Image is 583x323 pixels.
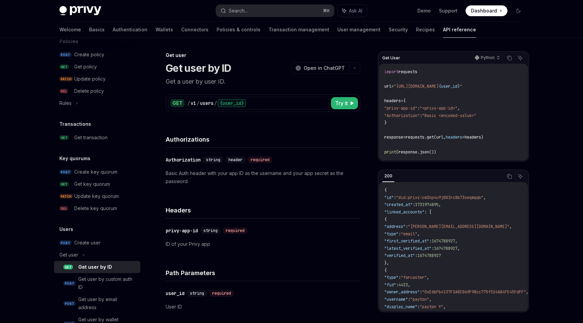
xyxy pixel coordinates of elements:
span: { [384,187,387,193]
span: POST [63,281,76,286]
span: = [401,98,403,104]
span: 1731974895 [415,202,439,207]
span: , [455,238,457,244]
button: Try it [331,97,358,109]
div: Rules [59,99,72,107]
div: Get transaction [74,134,108,142]
p: User ID [166,303,360,311]
span: 1674788927 [434,246,457,251]
a: POSTCreate user [54,237,140,249]
a: Security [389,22,408,38]
div: Authorization [166,156,201,163]
div: privy-app-id [166,227,198,234]
span: "display_name" [384,304,417,310]
span: { [403,98,406,104]
a: POSTGet user by email address [54,293,140,314]
span: headers) [465,135,483,140]
span: , [417,231,420,237]
span: "type" [384,275,398,280]
button: Copy the contents from the code block [505,54,514,62]
button: Ask AI [337,5,367,17]
span: "created_at" [384,202,413,207]
a: GETGet key quorum [54,178,140,190]
a: Welcome [59,22,81,38]
span: : [429,238,432,244]
span: 1674788927 [417,253,441,258]
a: Connectors [181,22,209,38]
div: Update key quorum [74,192,119,200]
span: DEL [59,89,68,94]
div: required [223,227,247,234]
a: Authentication [113,22,147,38]
span: response [384,135,403,140]
span: , [457,106,460,111]
a: PATCHUpdate key quorum [54,190,140,202]
div: user_id [166,290,185,297]
span: Try it [335,99,348,107]
div: 200 [382,172,394,180]
div: Update policy [74,75,106,83]
span: : [398,275,401,280]
div: Get user by email address [78,295,136,312]
span: { [384,217,387,222]
a: GETGet user by ID [54,261,140,273]
button: Ask AI [516,54,525,62]
span: print [384,149,396,155]
span: headers [446,135,462,140]
span: "farcaster" [401,275,427,280]
p: Python [481,55,495,60]
button: Copy the contents from the code block [505,172,514,181]
div: Get policy [74,63,97,71]
span: = [462,135,465,140]
span: "Basic <encoded-value>" [422,113,476,118]
span: {user_id} [439,84,460,89]
div: required [248,156,272,163]
span: = [403,135,406,140]
span: "id" [384,195,394,200]
span: , [509,224,512,229]
span: Ask AI [349,7,362,14]
span: GET [59,182,69,187]
span: "[URL][DOMAIN_NAME] [394,84,439,89]
span: , [483,195,486,200]
span: 4423 [398,282,408,288]
span: PATCH [59,77,73,82]
div: Get user [166,52,360,59]
span: , [427,275,429,280]
h1: Get user by ID [166,62,231,74]
span: POST [59,52,72,57]
span: Get User [382,55,400,61]
img: dark logo [59,6,101,16]
div: / [214,100,217,107]
span: PATCH [59,194,73,199]
span: : [408,297,410,302]
span: "first_verified_at" [384,238,429,244]
span: "did:privy:cm3np4u9j001rc8b73seqmqqk" [396,195,483,200]
span: "privy-app-id" [384,106,417,111]
span: : [415,253,417,258]
span: { [384,268,387,273]
span: header [228,157,243,163]
span: : [406,224,408,229]
span: "address" [384,224,406,229]
span: "<privy-app-id>" [420,106,457,111]
span: Dashboard [471,7,497,14]
a: Basics [89,22,105,38]
p: Basic Auth header with your app ID as the username and your app secret as the password. [166,169,360,185]
span: GET [63,265,73,270]
span: "verified_at" [384,253,415,258]
span: "payton ↑" [420,304,443,310]
button: Toggle dark mode [513,5,524,16]
span: Open in ChatGPT [304,65,345,71]
h5: Users [59,225,73,233]
a: API reference [443,22,476,38]
button: Ask AI [516,172,525,181]
div: GET [170,99,185,107]
span: import [384,69,398,75]
div: Get key quorum [74,180,110,188]
span: : [398,231,401,237]
a: Transaction management [269,22,329,38]
a: Policies & controls [217,22,260,38]
span: = [391,84,394,89]
span: " [460,84,462,89]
